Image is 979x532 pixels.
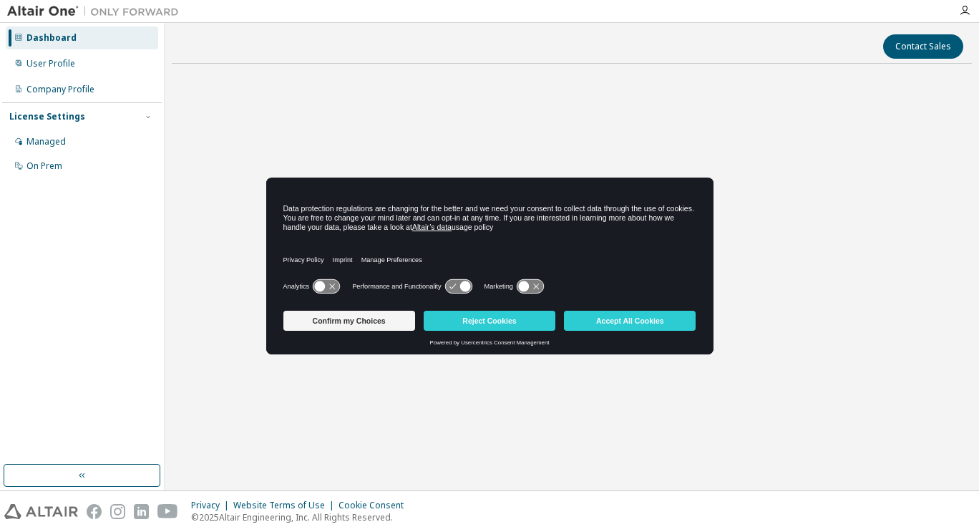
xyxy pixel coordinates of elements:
[87,504,102,519] img: facebook.svg
[883,34,963,59] button: Contact Sales
[191,511,412,523] p: © 2025 Altair Engineering, Inc. All Rights Reserved.
[26,84,94,95] div: Company Profile
[233,500,338,511] div: Website Terms of Use
[9,111,85,122] div: License Settings
[110,504,125,519] img: instagram.svg
[157,504,178,519] img: youtube.svg
[4,504,78,519] img: altair_logo.svg
[26,160,62,172] div: On Prem
[26,58,75,69] div: User Profile
[338,500,412,511] div: Cookie Consent
[26,32,77,44] div: Dashboard
[134,504,149,519] img: linkedin.svg
[7,4,186,19] img: Altair One
[26,136,66,147] div: Managed
[191,500,233,511] div: Privacy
